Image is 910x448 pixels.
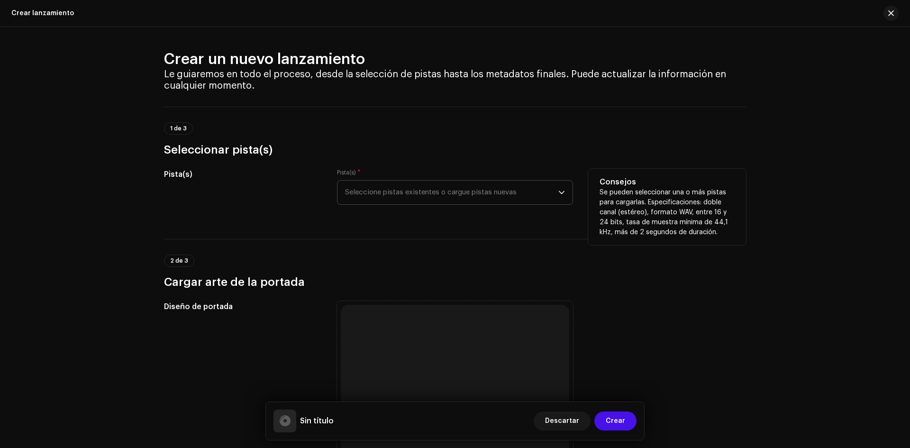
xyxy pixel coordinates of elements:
p: Se pueden seleccionar una o más pistas para cargarlas. Especificaciones: doble canal (estéreo), f... [600,188,735,238]
h2: Crear un nuevo lanzamiento [164,50,746,69]
h5: Pista(s) [164,169,322,180]
span: 2 de 3 [170,258,188,264]
label: Pista(s) [337,169,361,176]
div: dropdown trigger [558,181,565,204]
span: Seleccione pistas existentes o cargue pistas nuevas [345,181,558,204]
span: Crear [606,411,625,430]
span: 1 de 3 [170,126,187,131]
h5: Diseño de portada [164,301,322,312]
h5: Consejos [600,176,735,188]
h3: Seleccionar pista(s) [164,142,746,157]
h4: Le guiaremos en todo el proceso, desde la selección de pistas hasta los metadatos finales. Puede ... [164,69,746,91]
button: Crear [594,411,637,430]
h3: Cargar arte de la portada [164,274,746,290]
button: Descartar [534,411,591,430]
span: Descartar [545,411,579,430]
h5: Sin título [300,415,334,427]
